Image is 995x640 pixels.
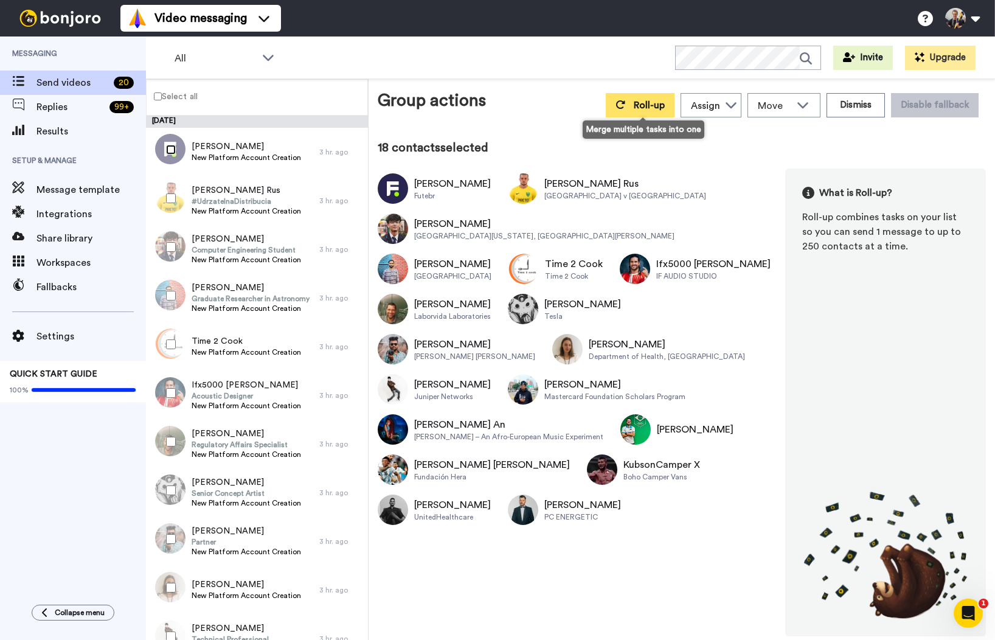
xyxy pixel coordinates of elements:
div: Group actions [378,88,486,117]
div: [PERSON_NAME] [657,422,733,437]
span: Replies [36,100,105,114]
span: Regulatory Affairs Specialist [192,440,301,450]
div: Tesla [544,311,621,321]
img: vm-color.svg [128,9,147,28]
span: Results [36,124,146,139]
div: [PERSON_NAME] [414,297,491,311]
div: [PERSON_NAME] [414,498,491,512]
button: Invite [833,46,893,70]
span: New Platform Account Creation [192,591,301,600]
div: [PERSON_NAME] An [414,417,603,432]
div: 99 + [109,101,134,113]
div: Mastercard Foundation Scholars Program [544,392,685,402]
div: KubsonCamper X [623,457,700,472]
div: 3 hr. ago [319,439,362,449]
div: Time 2 Cook [545,257,603,271]
button: Dismiss [827,93,885,117]
span: Share library [36,231,146,246]
span: #UdrzatelnaDistribucia [192,197,301,206]
div: 20 [114,77,134,89]
img: Image of Matus Rus [508,173,538,204]
div: 3 hr. ago [319,147,362,157]
div: [PERSON_NAME] [414,337,535,352]
span: Collapse menu [55,608,105,617]
span: Message template [36,183,146,197]
div: Time 2 Cook [545,271,603,281]
span: 100% [10,385,29,395]
div: 3 hr. ago [319,293,362,303]
img: Image of Ivan Patel [378,495,408,525]
span: Video messaging [154,10,247,27]
div: 3 hr. ago [319,488,362,498]
img: Image of Rogerio Nascimento [378,294,408,324]
span: [PERSON_NAME] [192,622,301,635]
div: [PERSON_NAME] [414,257,491,271]
button: Upgrade [905,46,976,70]
span: New Platform Account Creation [192,450,301,459]
button: Disable fallback [891,93,979,117]
span: [PERSON_NAME] [192,141,301,153]
img: Image of Atharv Bagul [378,254,408,284]
input: Select all [154,92,162,100]
div: [PERSON_NAME] [414,377,491,392]
span: Acoustic Designer [192,391,301,401]
span: Partner [192,537,301,547]
div: Department of Health, [GEOGRAPHIC_DATA] [589,352,745,361]
img: Image of Harshvardhan Singh Rathore [378,173,408,204]
span: New Platform Account Creation [192,304,310,313]
div: 3 hr. ago [319,585,362,595]
img: Image of Time 2 Cook [508,254,539,284]
img: Image of Filip Czernecki [508,495,538,525]
div: Merge multiple tasks into one [583,120,704,139]
img: bj-logo-header-white.svg [15,10,106,27]
img: Image of Estela Jankauskaitė [552,334,583,364]
img: Image of Maisha An [378,414,408,445]
img: joro-roll.png [802,491,969,619]
div: [PERSON_NAME] [PERSON_NAME] [414,352,535,361]
iframe: Intercom live chat [954,599,983,628]
div: 3 hr. ago [319,196,362,206]
span: New Platform Account Creation [192,401,301,411]
div: [PERSON_NAME] [544,297,621,311]
div: 18 contacts selected [378,139,986,156]
div: [DATE] [146,116,368,128]
img: Image of Leo Li [508,294,538,324]
div: 3 hr. ago [319,342,362,352]
img: Image of Jayesh D [378,334,408,364]
div: 3 hr. ago [319,391,362,400]
span: [PERSON_NAME] Rus [192,184,301,197]
div: [PERSON_NAME] [PERSON_NAME] [414,457,570,472]
img: Image of Rohaan Vikram [378,214,408,244]
span: Computer Engineering Student [192,245,301,255]
div: 3 hr. ago [319,245,362,254]
span: Time 2 Cook [192,335,301,347]
span: [PERSON_NAME] [192,476,301,489]
div: [PERSON_NAME] [544,498,621,512]
span: QUICK START GUIDE [10,370,97,378]
div: 3 hr. ago [319,537,362,546]
label: Select all [147,89,198,103]
div: [PERSON_NAME] Rus [544,176,706,191]
div: UnitedHealthcare [414,512,491,522]
div: [GEOGRAPHIC_DATA] v [GEOGRAPHIC_DATA] [544,191,706,201]
div: [GEOGRAPHIC_DATA] [414,271,491,281]
span: New Platform Account Creation [192,498,301,508]
span: New Platform Account Creation [192,206,301,216]
div: Laborvida Laboratories [414,311,491,321]
span: All [175,51,256,66]
div: [GEOGRAPHIC_DATA][US_STATE], [GEOGRAPHIC_DATA][PERSON_NAME] [414,231,674,241]
div: Boho Camper Vans [623,472,700,482]
div: Roll-up combines tasks on your list so you can send 1 message to up to 250 contacts at a time. [802,210,969,254]
span: [PERSON_NAME] [192,233,301,245]
span: Move [758,99,791,113]
span: Fallbacks [36,280,146,294]
div: Futebr [414,191,491,201]
img: Image of Abhishek Panda [378,374,408,405]
img: Image of Nisong Monyimba [508,374,538,405]
button: Roll-up [606,93,674,117]
div: [PERSON_NAME] – An Afro-European Music Experiment [414,432,603,442]
span: New Platform Account Creation [192,255,301,265]
span: What is Roll-up? [819,186,892,200]
img: Image of Ifx5000 David [620,254,650,284]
